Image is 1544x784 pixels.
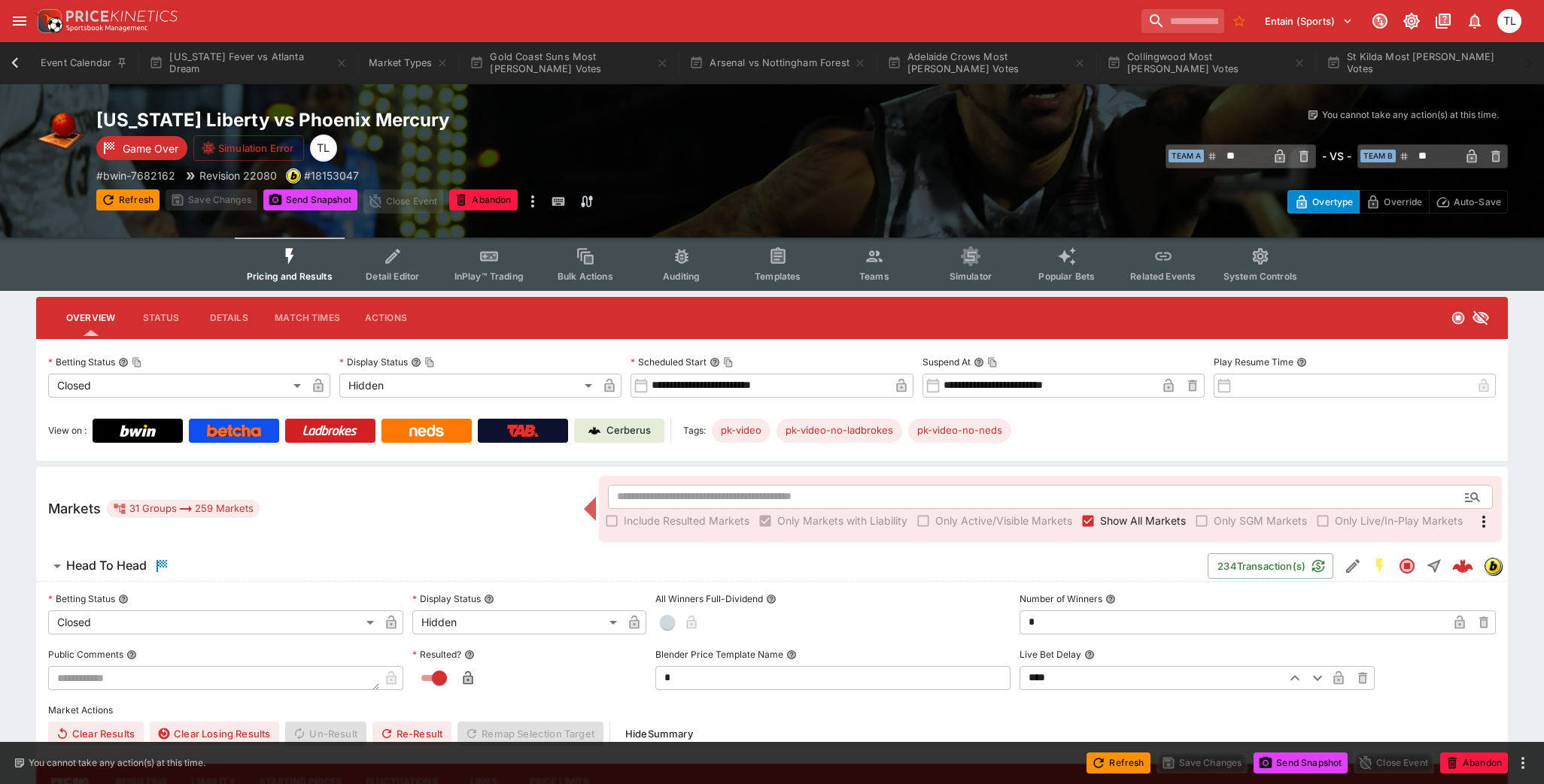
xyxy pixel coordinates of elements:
[96,189,160,210] button: Refresh
[1214,513,1307,528] span: Only SGM Markets
[1394,552,1421,580] button: Closed
[655,592,763,605] p: All Winners Full-Dividend
[1322,148,1351,164] h6: - VS -
[304,168,359,183] p: Copy To Clipboard
[1020,592,1102,605] p: Number of Winners
[96,168,175,183] p: Copy To Clipboard
[1084,649,1095,660] button: Live Bet Delay
[193,135,304,161] button: Simulation Error
[1141,9,1224,33] input: search
[118,357,129,368] button: Betting StatusCopy To Clipboard
[1366,8,1394,35] button: Connected to PK
[1493,5,1526,38] button: Trent Lewis
[712,419,770,443] div: Betting Target: cerberus
[1287,190,1360,213] button: Overtype
[54,300,127,336] button: Overview
[1105,594,1116,604] button: Number of Winners
[36,551,1208,581] button: Head To Head
[6,8,33,35] button: open drawer
[96,108,802,132] h2: Copy To Clipboard
[1485,558,1501,574] img: bwin
[1227,9,1251,33] button: No Bookmarks
[777,419,902,443] div: Betting Target: cerberus
[1452,555,1473,577] div: 4ea2226c-195e-4be3-b16b-6e35dd556a80
[1223,271,1297,282] span: System Controls
[1322,108,1499,122] p: You cannot take any action(s) at this time.
[140,42,357,84] button: [US_STATE] Fever vs Atlanta Dream
[1254,752,1348,773] button: Send Snapshot
[974,357,984,368] button: Suspend AtCopy To Clipboard
[29,756,205,770] p: You cannot take any action(s) at this time.
[48,592,115,605] p: Betting Status
[1384,194,1422,210] p: Override
[588,425,600,437] img: Cerberus
[663,271,700,282] span: Auditing
[360,42,457,84] button: Market Types
[558,271,613,282] span: Bulk Actions
[199,168,277,183] p: Revision 22080
[1038,271,1095,282] span: Popular Bets
[263,300,352,336] button: Match Times
[1421,552,1448,580] button: Straight
[1452,555,1473,577] img: logo-cerberus--red.svg
[366,271,419,282] span: Detail Editor
[195,300,263,336] button: Details
[1440,754,1508,769] span: Mark an event as closed and abandoned.
[1098,42,1315,84] button: Collingwood Most [PERSON_NAME] Votes
[1475,513,1493,531] svg: More
[412,610,622,634] div: Hidden
[1169,150,1204,162] span: Team A
[606,423,651,438] p: Cerberus
[411,357,421,368] button: Display StatusCopy To Clipboard
[33,6,63,36] img: PriceKinetics Logo
[207,425,261,437] img: Betcha
[1430,8,1457,35] button: Documentation
[987,357,998,368] button: Copy To Clipboard
[1440,752,1508,773] button: Abandon
[449,192,517,207] span: Mark an event as closed and abandoned.
[66,25,147,32] img: Sportsbook Management
[631,356,707,368] p: Scheduled Start
[126,649,137,660] button: Public Comments
[1214,356,1293,368] p: Play Resume Time
[524,189,542,213] button: more
[285,722,366,746] span: Un-Result
[859,271,889,282] span: Teams
[1312,194,1353,210] p: Overtype
[755,271,801,282] span: Templates
[723,357,734,368] button: Copy To Clipboard
[616,722,702,746] button: HideSummary
[680,42,875,84] button: Arsenal vs Nottingham Forest
[1451,310,1466,325] svg: Closed
[950,271,992,282] span: Simulator
[1359,190,1429,213] button: Override
[712,423,770,438] span: pk-video
[123,141,178,156] p: Game Over
[484,594,494,604] button: Display Status
[48,374,306,398] div: Closed
[1514,754,1532,772] button: more
[48,610,379,634] div: Closed
[1429,190,1508,213] button: Auto-Save
[1287,190,1508,213] div: Start From
[908,423,1011,438] span: pk-video-no-neds
[372,722,451,746] button: Re-Result
[48,500,101,517] h5: Markets
[1296,357,1307,368] button: Play Resume Time
[120,425,156,437] img: Bwin
[1360,150,1396,162] span: Team B
[235,238,1309,291] div: Event type filters
[66,558,147,574] h6: Head To Head
[409,425,443,437] img: Neds
[263,189,357,210] button: Send Snapshot
[1484,557,1502,575] div: bwin
[766,594,777,604] button: All Winners Full-Dividend
[449,189,517,210] button: Abandon
[1020,648,1081,661] p: Live Bet Delay
[777,423,902,438] span: pk-video-no-ladbrokes
[655,648,783,661] p: Blender Price Template Name
[1448,551,1478,581] a: 4ea2226c-195e-4be3-b16b-6e35dd556a80
[48,419,87,443] label: View on :
[1335,513,1463,528] span: Only Live/In-Play Markets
